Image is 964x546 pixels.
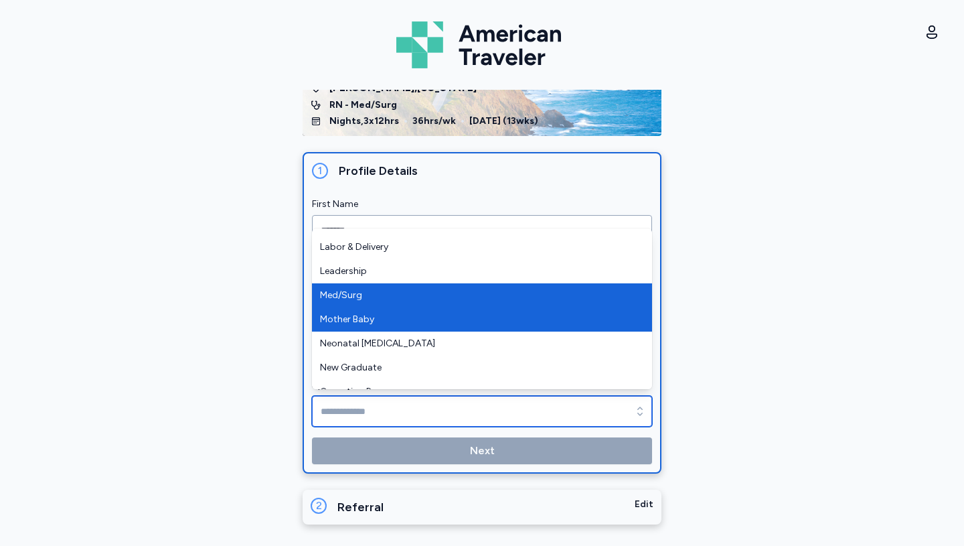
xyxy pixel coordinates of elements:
[320,337,628,350] span: Neonatal [MEDICAL_DATA]
[320,313,628,326] span: Mother Baby
[320,265,628,278] span: Leadership
[320,289,628,302] span: Med/Surg
[320,361,628,374] span: New Graduate
[320,385,628,399] span: Operating Room
[320,241,628,254] span: Labor & Delivery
